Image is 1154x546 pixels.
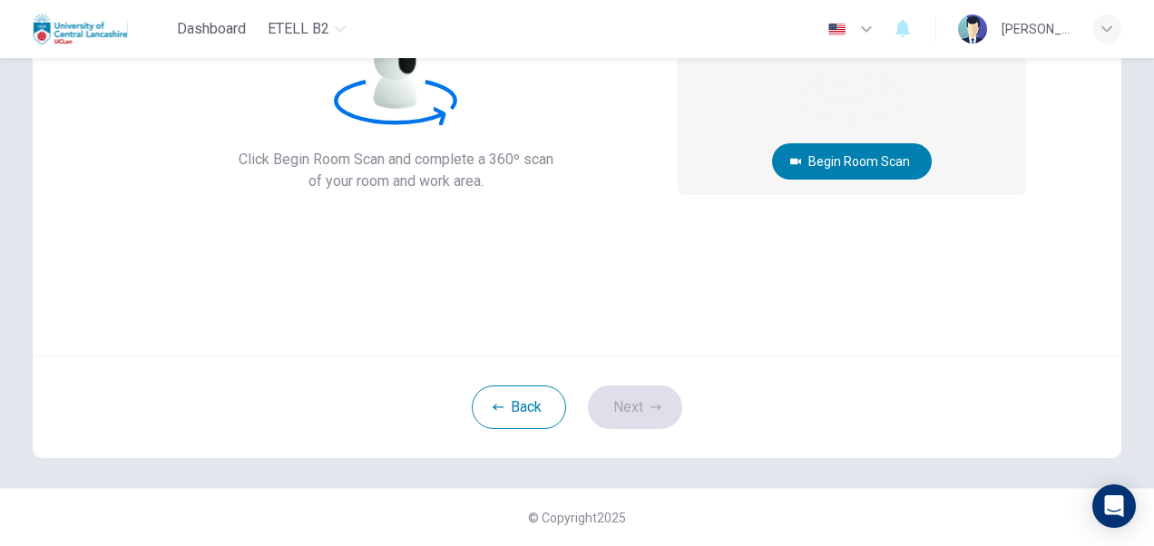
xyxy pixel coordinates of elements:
button: Back [472,385,566,429]
span: Click Begin Room Scan and complete a 360º scan [239,149,553,171]
img: Uclan logo [33,11,128,47]
img: Profile picture [958,15,987,44]
span: © Copyright 2025 [528,511,626,525]
button: Dashboard [170,13,253,45]
button: Begin Room Scan [772,143,932,180]
a: Uclan logo [33,11,170,47]
img: en [826,23,848,36]
div: [PERSON_NAME] [1002,18,1071,40]
div: Open Intercom Messenger [1092,484,1136,528]
button: eTELL B2 [260,13,353,45]
span: eTELL B2 [268,18,329,40]
span: Dashboard [177,18,246,40]
span: of your room and work area. [239,171,553,192]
